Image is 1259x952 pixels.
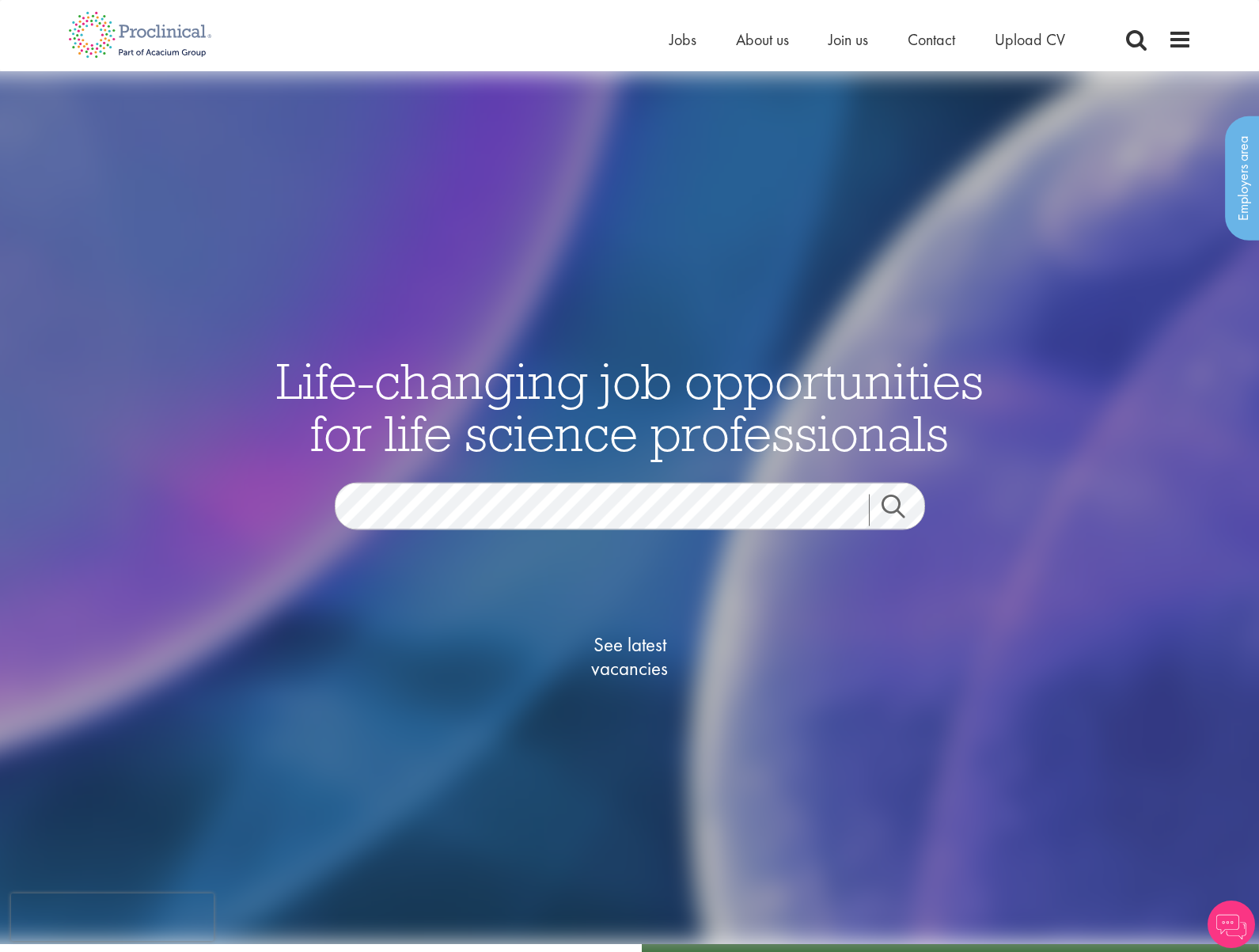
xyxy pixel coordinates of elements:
a: See latestvacancies [551,569,709,743]
span: Life-changing job opportunities for life science professionals [276,348,984,464]
img: Chatbot [1208,901,1255,948]
a: Contact [908,29,955,50]
a: Jobs [669,29,696,50]
a: Upload CV [995,29,1065,50]
span: See latest vacancies [551,632,709,680]
a: About us [736,29,789,50]
a: Job search submit button [869,494,937,525]
iframe: reCAPTCHA [11,893,214,941]
a: Join us [829,29,868,50]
